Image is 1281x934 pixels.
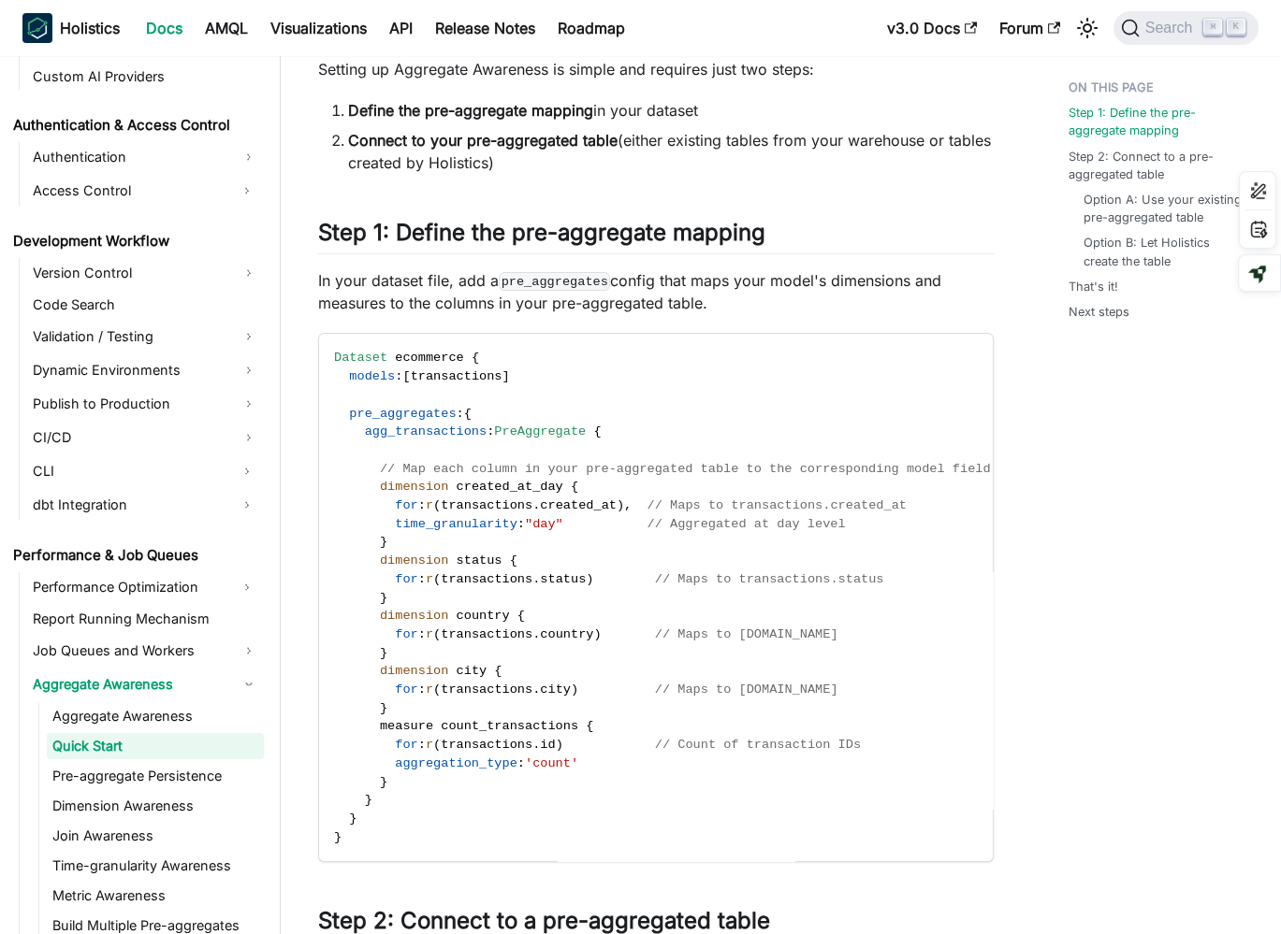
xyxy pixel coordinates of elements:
span: , [624,498,632,512]
span: transactions [441,572,532,586]
span: created_at [540,498,617,512]
span: { [494,664,502,678]
span: for [395,683,417,697]
a: Dynamic Environments [27,355,264,385]
button: Expand sidebar category 'dbt Integration' [230,490,264,520]
a: Option B: Let Holistics create the table [1084,234,1244,269]
a: Authentication & Access Control [7,112,264,138]
span: } [380,646,387,660]
span: country [457,609,510,623]
a: Job Queues and Workers [27,636,264,666]
span: } [349,812,357,826]
span: ) [571,683,578,697]
a: Custom AI Providers [27,64,264,90]
span: measure [380,719,433,733]
span: : [418,498,426,512]
span: { [571,480,578,494]
span: country [540,627,593,641]
a: Join Awareness [47,823,264,849]
a: Aggregate Awareness [27,669,264,699]
button: Expand sidebar category 'CLI' [230,456,264,486]
strong: Define the pre-aggregate mapping [348,101,593,120]
span: for [395,572,417,586]
span: { [510,553,517,568]
span: aggregation_type [395,756,517,770]
span: r [426,627,433,641]
span: r [426,738,433,752]
a: dbt Integration [27,490,230,520]
span: dimension [380,553,448,568]
span: r [426,572,433,586]
span: // Aggregated at day level [648,517,846,531]
span: { [464,407,472,421]
span: ( [433,738,441,752]
a: Time-granularity Awareness [47,853,264,879]
a: Option A: Use your existing pre-aggregated table [1084,191,1244,226]
b: Holistics [60,17,120,39]
span: status [457,553,502,568]
a: v3.0 Docs [876,13,988,43]
span: : [418,572,426,586]
span: for [395,738,417,752]
span: PreAggregate [494,424,586,438]
a: Step 1: Define the pre-aggregate mapping [1069,104,1251,139]
span: city [540,683,571,697]
h2: Step 1: Define the pre-aggregate mapping [318,219,994,254]
kbd: K [1227,19,1245,36]
span: status [540,572,586,586]
span: : [418,627,426,641]
a: Docs [135,13,194,43]
a: Visualizations [259,13,378,43]
kbd: ⌘ [1203,19,1222,36]
a: Code Search [27,292,264,318]
span: transactions [441,738,532,752]
span: : [517,517,525,531]
a: Validation / Testing [27,322,264,352]
span: // Maps to [DOMAIN_NAME] [655,683,838,697]
span: // Map each column in your pre-aggregated table to the corresponding model field [380,462,991,476]
a: Access Control [27,176,230,206]
a: Step 2: Connect to a pre-aggregated table [1069,148,1251,183]
span: r [426,498,433,512]
span: // Maps to transactions.status [655,572,884,586]
button: Expand sidebar category 'Access Control' [230,176,264,206]
li: in your dataset [348,99,994,122]
span: city [457,664,488,678]
span: ) [556,738,563,752]
span: count_transactions [441,719,578,733]
a: Aggregate Awareness [47,703,264,729]
span: time_granularity [395,517,517,531]
span: ( [433,572,441,586]
span: Search [1140,20,1204,36]
span: } [380,701,387,715]
span: transactions [441,683,532,697]
a: Version Control [27,258,264,288]
code: pre_aggregates [499,272,610,291]
span: for [395,498,417,512]
a: Dimension Awareness [47,793,264,819]
a: Metric Awareness [47,883,264,909]
span: agg_transactions [365,424,488,438]
a: That's it! [1069,278,1118,295]
span: ( [433,498,441,512]
span: { [472,351,479,365]
a: Forum [988,13,1071,43]
a: AMQL [194,13,259,43]
p: Setting up Aggregate Awareness is simple and requires just two steps: [318,58,994,80]
span: : [457,407,464,421]
span: dimension [380,480,448,494]
span: ecommerce [395,351,463,365]
span: } [365,793,372,807]
button: Search (Command+K) [1114,11,1259,45]
a: Release Notes [424,13,546,43]
span: 'count' [525,756,578,770]
a: Roadmap [546,13,636,43]
a: CLI [27,456,230,486]
span: . [532,738,540,752]
span: ) [593,627,601,641]
span: } [334,830,342,844]
span: } [380,591,387,605]
p: In your dataset file, add a config that maps your model's dimensions and measures to the columns ... [318,269,994,314]
a: API [378,13,424,43]
span: } [380,535,387,549]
